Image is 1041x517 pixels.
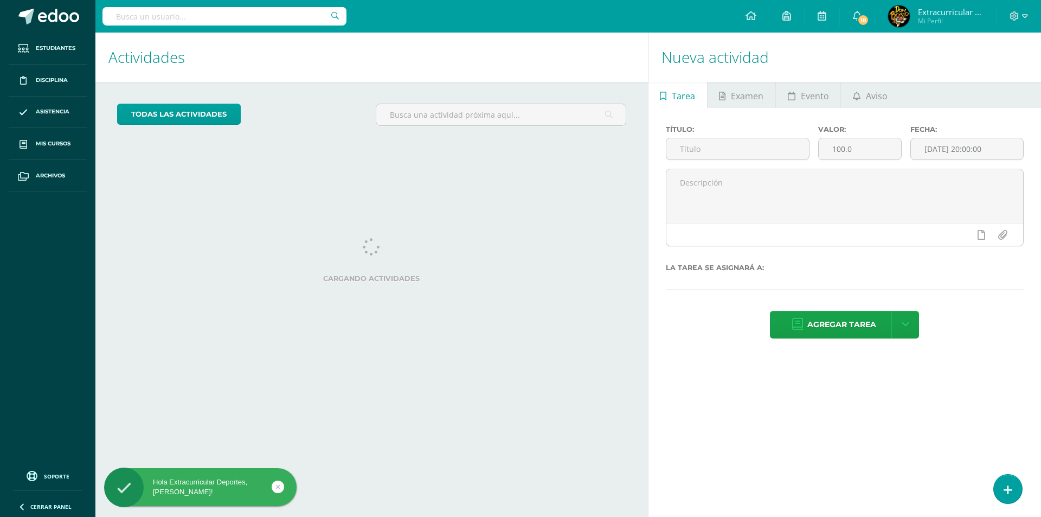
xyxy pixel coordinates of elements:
[9,160,87,192] a: Archivos
[9,33,87,65] a: Estudiantes
[776,82,840,108] a: Evento
[666,264,1024,272] label: La tarea se asignará a:
[918,7,983,17] span: Extracurricular Deportes
[666,138,809,159] input: Título
[888,5,910,27] img: 51daec255f9cabefddb2cff9a8f95120.png
[672,83,695,109] span: Tarea
[36,44,75,53] span: Estudiantes
[104,477,297,497] div: Hola Extracurricular Deportes, [PERSON_NAME]!
[376,104,625,125] input: Busca una actividad próxima aquí...
[807,311,876,338] span: Agregar tarea
[117,104,241,125] a: todas las Actividades
[819,138,901,159] input: Puntos máximos
[731,83,763,109] span: Examen
[9,65,87,97] a: Disciplina
[9,128,87,160] a: Mis cursos
[9,97,87,129] a: Asistencia
[30,503,72,510] span: Cerrar panel
[910,125,1024,133] label: Fecha:
[108,33,635,82] h1: Actividades
[708,82,775,108] a: Examen
[866,83,888,109] span: Aviso
[857,14,869,26] span: 18
[841,82,899,108] a: Aviso
[666,125,810,133] label: Título:
[661,33,1028,82] h1: Nueva actividad
[911,138,1023,159] input: Fecha de entrega
[648,82,707,108] a: Tarea
[117,275,626,283] label: Cargando actividades
[918,16,983,25] span: Mi Perfil
[36,107,69,116] span: Asistencia
[13,468,82,483] a: Soporte
[44,473,69,480] span: Soporte
[801,83,829,109] span: Evento
[102,7,346,25] input: Busca un usuario...
[36,139,70,148] span: Mis cursos
[818,125,901,133] label: Valor:
[36,171,65,180] span: Archivos
[36,76,68,85] span: Disciplina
